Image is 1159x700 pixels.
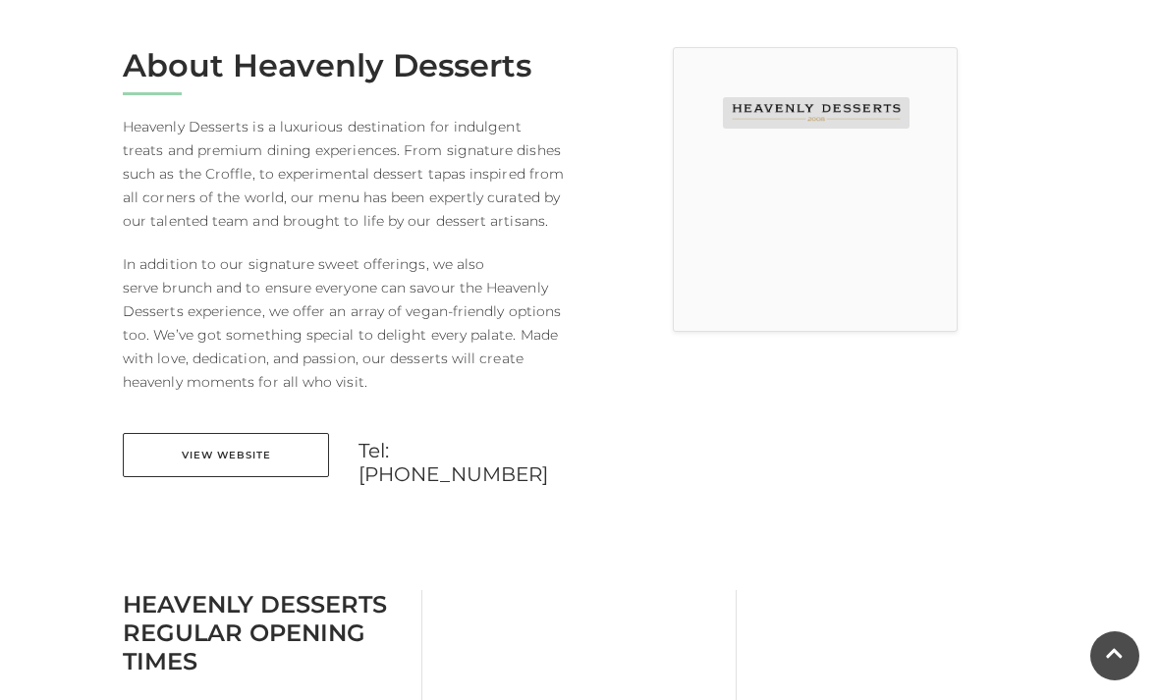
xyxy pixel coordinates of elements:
[359,439,565,486] a: Tel: [PHONE_NUMBER]
[123,590,407,675] h3: Heavenly Desserts Regular Opening Times
[123,115,565,233] p: Heavenly Desserts is a luxurious destination for indulgent treats and premium dining experiences....
[123,433,329,477] a: View Website
[123,47,565,84] h2: About Heavenly Desserts
[123,252,565,394] p: In addition to our signature sweet offerings, we also serve brunch and to ensure everyone can sav...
